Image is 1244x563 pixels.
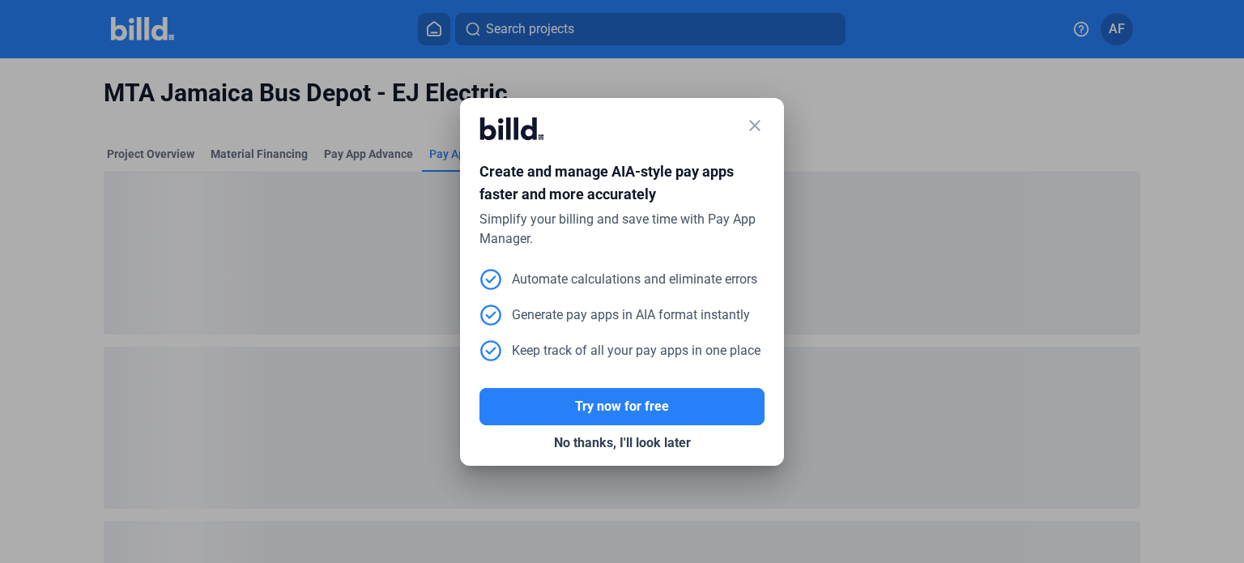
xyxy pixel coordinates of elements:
div: Generate pay apps in AIA format instantly [479,304,750,326]
div: Simplify your billing and save time with Pay App Manager. [479,210,765,249]
div: Automate calculations and eliminate errors [479,268,757,291]
div: Create and manage AIA-style pay apps faster and more accurately [479,160,765,210]
div: Keep track of all your pay apps in one place [479,339,760,362]
button: No thanks, I'll look later [479,425,765,461]
mat-icon: close [745,116,765,135]
button: Try now for free [479,388,765,425]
